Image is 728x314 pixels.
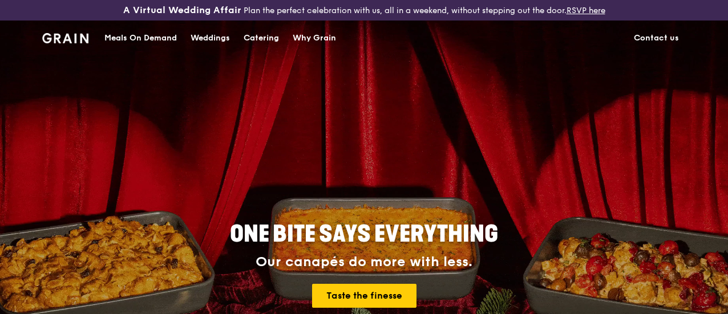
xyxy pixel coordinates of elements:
img: Grain [42,33,88,43]
span: ONE BITE SAYS EVERYTHING [230,221,498,248]
a: RSVP here [567,6,605,15]
div: Plan the perfect celebration with us, all in a weekend, without stepping out the door. [122,5,607,16]
a: Weddings [184,21,237,55]
div: Why Grain [293,21,336,55]
a: Catering [237,21,286,55]
a: Contact us [627,21,686,55]
a: Taste the finesse [312,284,416,308]
div: Meals On Demand [104,21,177,55]
div: Weddings [191,21,230,55]
div: Catering [244,21,279,55]
a: Why Grain [286,21,343,55]
div: Our canapés do more with less. [159,254,569,270]
h3: A Virtual Wedding Affair [123,5,241,16]
a: GrainGrain [42,20,88,54]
